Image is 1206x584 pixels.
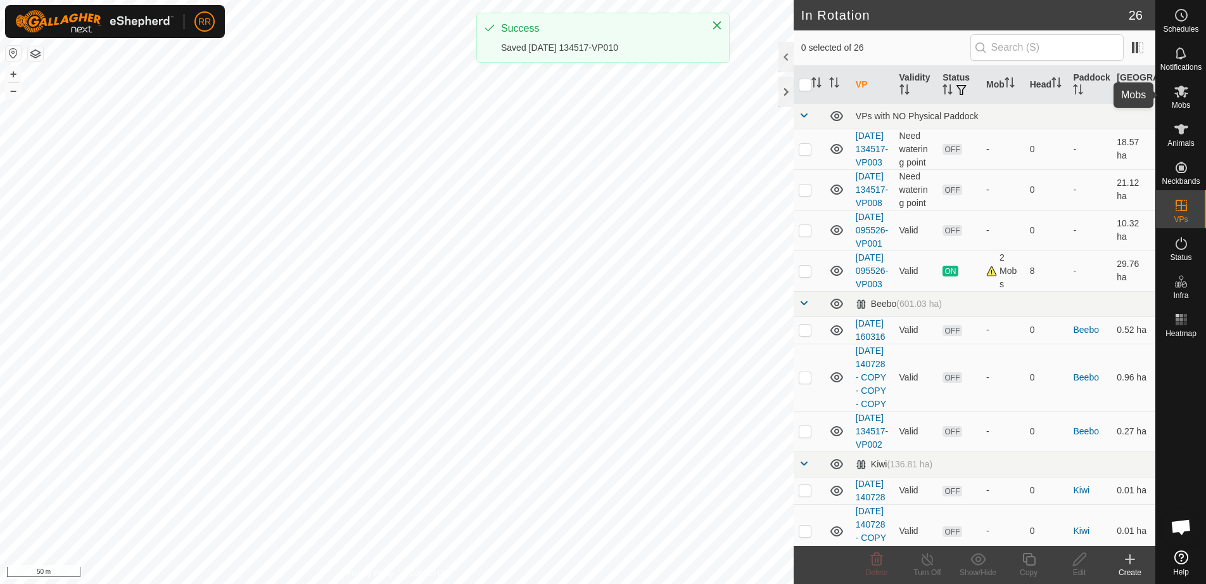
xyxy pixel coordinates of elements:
[501,21,699,36] div: Success
[986,224,1020,237] div: -
[856,171,888,208] a: [DATE] 134517-VP008
[943,225,962,236] span: OFF
[894,210,938,250] td: Valid
[6,67,21,82] button: +
[1173,568,1189,576] span: Help
[1005,79,1015,89] p-sorticon: Activate to sort
[894,66,938,104] th: Validity
[986,143,1020,156] div: -
[1003,567,1054,578] div: Copy
[1112,316,1155,344] td: 0.52 ha
[1073,426,1098,436] a: Beebo
[1160,63,1202,71] span: Notifications
[1073,372,1098,382] a: Beebo
[1167,140,1195,147] span: Animals
[986,183,1020,197] div: -
[1068,250,1112,291] td: -
[1051,79,1062,89] p-sorticon: Activate to sort
[856,459,932,470] div: Kiwi
[1136,86,1146,96] p-sorticon: Activate to sort
[346,568,394,579] a: Privacy Policy
[1172,101,1190,109] span: Mobs
[501,41,699,55] div: Saved [DATE] 134517-VP010
[937,66,981,104] th: Status
[856,111,1150,121] div: VPs with NO Physical Paddock
[899,86,910,96] p-sorticon: Activate to sort
[894,504,938,558] td: Valid
[28,46,43,62] button: Map Layers
[943,526,962,537] span: OFF
[1112,504,1155,558] td: 0.01 ha
[1025,477,1069,504] td: 0
[801,41,970,55] span: 0 selected of 26
[1073,86,1083,96] p-sorticon: Activate to sort
[943,426,962,437] span: OFF
[1025,250,1069,291] td: 8
[15,10,174,33] img: Gallagher Logo
[1073,325,1098,335] a: Beebo
[1156,545,1206,581] a: Help
[6,46,21,61] button: Reset Map
[856,346,886,409] a: [DATE] 140728 - COPY - COPY - COPY
[981,66,1025,104] th: Mob
[856,506,886,556] a: [DATE] 140728 - COPY - COPY
[970,34,1124,61] input: Search (S)
[896,299,942,309] span: (601.03 ha)
[1025,316,1069,344] td: 0
[198,15,211,29] span: RR
[1174,216,1188,223] span: VPs
[1025,66,1069,104] th: Head
[1112,344,1155,411] td: 0.96 ha
[856,212,888,249] a: [DATE] 095526-VP001
[1170,254,1191,261] span: Status
[986,371,1020,384] div: -
[943,486,962,496] span: OFF
[894,411,938,451] td: Valid
[1073,485,1089,495] a: Kiwi
[1165,330,1196,337] span: Heatmap
[1163,25,1198,33] span: Schedules
[1068,66,1112,104] th: Paddock
[1112,250,1155,291] td: 29.76 ha
[1112,129,1155,169] td: 18.57 ha
[943,372,962,383] span: OFF
[902,567,953,578] div: Turn Off
[953,567,1003,578] div: Show/Hide
[943,144,962,155] span: OFF
[894,250,938,291] td: Valid
[1112,477,1155,504] td: 0.01 ha
[1112,210,1155,250] td: 10.32 ha
[851,66,894,104] th: VP
[943,185,962,195] span: OFF
[1162,508,1200,546] div: Open chat
[894,129,938,169] td: Need watering point
[894,477,938,504] td: Valid
[856,252,888,289] a: [DATE] 095526-VP003
[1025,169,1069,210] td: 0
[409,568,447,579] a: Contact Us
[708,16,726,34] button: Close
[829,79,839,89] p-sorticon: Activate to sort
[856,413,888,450] a: [DATE] 134517-VP002
[894,169,938,210] td: Need watering point
[1068,169,1112,210] td: -
[801,8,1129,23] h2: In Rotation
[6,83,21,98] button: –
[1025,344,1069,411] td: 0
[986,323,1020,337] div: -
[1025,210,1069,250] td: 0
[1129,6,1143,25] span: 26
[1173,292,1188,299] span: Infra
[1068,210,1112,250] td: -
[1068,129,1112,169] td: -
[986,251,1020,291] div: 2 Mobs
[811,79,822,89] p-sorticon: Activate to sort
[1112,169,1155,210] td: 21.12 ha
[894,316,938,344] td: Valid
[1025,504,1069,558] td: 0
[856,299,942,309] div: Beebo
[1054,567,1105,578] div: Edit
[856,479,885,502] a: [DATE] 140728
[986,524,1020,538] div: -
[943,266,958,276] span: ON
